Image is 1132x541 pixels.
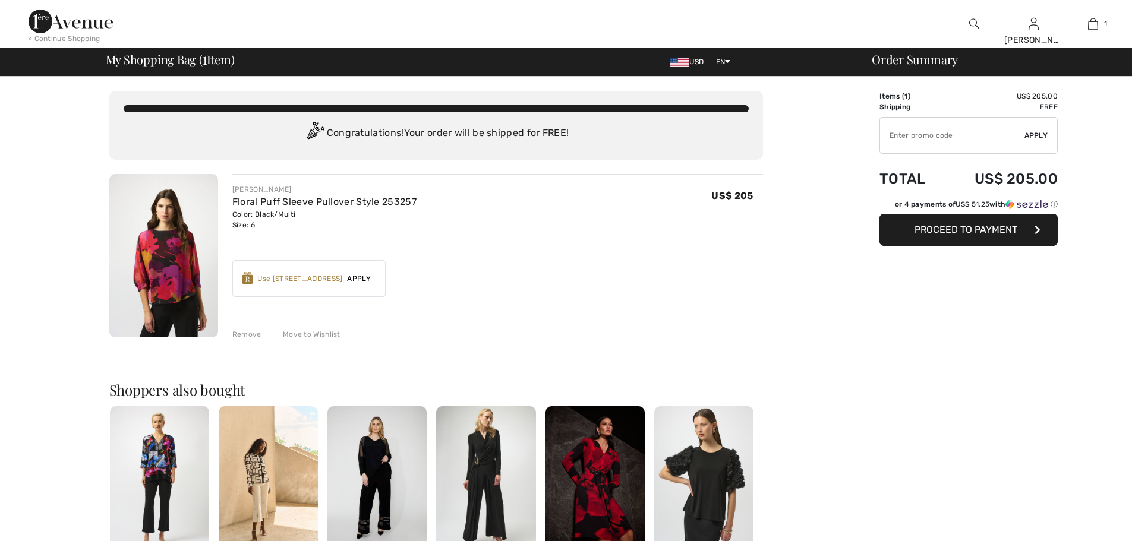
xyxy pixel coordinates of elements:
[232,196,417,207] a: Floral Puff Sleeve Pullover Style 253257
[969,17,979,31] img: search the website
[670,58,689,67] img: US Dollar
[109,174,218,337] img: Floral Puff Sleeve Pullover Style 253257
[879,102,943,112] td: Shipping
[956,200,989,208] span: US$ 51.25
[242,272,253,284] img: Reward-Logo.svg
[1004,34,1062,46] div: [PERSON_NAME]
[1029,17,1039,31] img: My Info
[915,224,1017,235] span: Proceed to Payment
[106,53,235,65] span: My Shopping Bag ( Item)
[303,122,327,145] img: Congratulation2.svg
[716,58,731,66] span: EN
[1024,130,1048,141] span: Apply
[342,273,376,284] span: Apply
[257,273,342,284] div: Use [STREET_ADDRESS]
[1104,18,1107,29] span: 1
[879,199,1058,214] div: or 4 payments ofUS$ 51.25withSezzle Click to learn more about Sezzle
[670,58,708,66] span: USD
[711,190,753,201] span: US$ 205
[943,159,1058,199] td: US$ 205.00
[29,10,113,33] img: 1ère Avenue
[232,184,417,195] div: [PERSON_NAME]
[1088,17,1098,31] img: My Bag
[895,199,1058,210] div: or 4 payments of with
[203,50,207,66] span: 1
[879,159,943,199] td: Total
[273,329,340,340] div: Move to Wishlist
[943,91,1058,102] td: US$ 205.00
[943,102,1058,112] td: Free
[232,329,261,340] div: Remove
[29,33,100,44] div: < Continue Shopping
[109,382,763,397] h2: Shoppers also bought
[879,214,1058,246] button: Proceed to Payment
[1064,17,1122,31] a: 1
[880,118,1024,153] input: Promo code
[879,91,943,102] td: Items ( )
[1029,18,1039,29] a: Sign In
[1005,199,1048,210] img: Sezzle
[124,122,749,145] div: Congratulations! Your order will be shipped for FREE!
[232,209,417,230] div: Color: Black/Multi Size: 6
[857,53,1125,65] div: Order Summary
[904,92,908,100] span: 1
